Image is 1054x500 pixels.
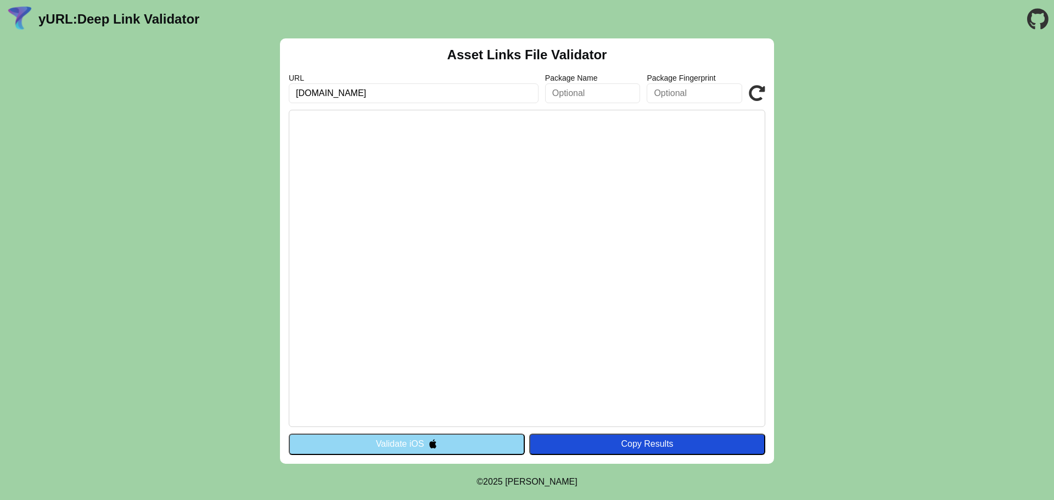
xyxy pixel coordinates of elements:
[505,477,578,486] a: Michael Ibragimchayev's Personal Site
[647,83,742,103] input: Optional
[545,74,641,82] label: Package Name
[5,5,34,33] img: yURL Logo
[38,12,199,27] a: yURL:Deep Link Validator
[447,47,607,63] h2: Asset Links File Validator
[483,477,503,486] span: 2025
[428,439,438,448] img: appleIcon.svg
[647,74,742,82] label: Package Fingerprint
[529,434,765,454] button: Copy Results
[289,83,539,103] input: Required
[545,83,641,103] input: Optional
[476,464,577,500] footer: ©
[289,434,525,454] button: Validate iOS
[289,74,539,82] label: URL
[535,439,760,449] div: Copy Results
